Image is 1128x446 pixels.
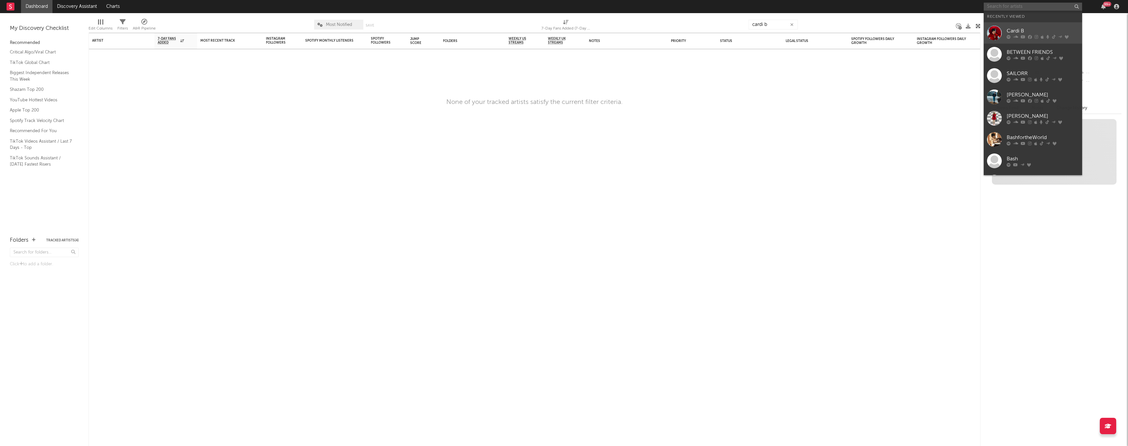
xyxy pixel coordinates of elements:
[133,16,156,35] div: A&R Pipeline
[1078,77,1121,86] div: --
[10,59,72,66] a: TikTok Global Chart
[700,38,707,44] button: Filter by Priority
[397,37,404,44] button: Filter by Spotify Followers
[410,37,427,45] div: Jump Score
[133,25,156,32] div: A&R Pipeline
[446,98,623,106] div: None of your tracked artists satisfy the current filter criteria.
[92,39,141,43] div: Artist
[10,127,72,134] a: Recommended For You
[1007,91,1079,99] div: [PERSON_NAME]
[766,38,773,44] button: Filter by Status
[10,25,79,32] div: My Discovery Checklist
[187,37,194,44] button: Filter by 7-Day Fans Added
[326,23,352,27] span: Most Notified
[984,22,1082,44] a: Cardi B
[10,248,79,257] input: Search for folders...
[430,38,436,44] button: Filter by Jump Score
[548,37,573,45] span: Weekly UK Streams
[10,96,72,104] a: YouTube Hottest Videos
[851,37,900,45] div: Spotify Followers Daily Growth
[89,16,112,35] div: Edit Columns
[305,39,354,43] div: Spotify Monthly Listeners
[366,24,374,27] button: Save
[987,13,1079,21] div: Recently Viewed
[1101,4,1106,9] button: 99+
[774,39,778,44] i: Edit settings for Status
[10,107,72,114] a: Apple Top 200
[541,25,591,32] div: 7-Day Fans Added (7-Day Fans Added)
[10,39,79,47] div: Recommended
[253,37,259,44] button: Filter by Most Recent Track
[371,37,394,45] div: Spotify Followers
[10,49,72,56] a: Critical Algo/Viral Chart
[10,154,72,168] a: TikTok Sounds Assistant / [DATE] Fastest Risers
[117,25,128,32] div: Filters
[46,239,79,242] button: Tracked Artists(4)
[495,38,502,44] button: Filter by Folders
[1007,155,1079,163] div: Bash
[576,37,582,44] button: Filter by Weekly UK Streams
[292,37,299,44] button: Filter by Instagram Followers
[708,39,713,44] i: Edit settings for Priority
[786,39,828,43] div: Legal Status
[984,108,1082,129] a: [PERSON_NAME]
[1103,2,1111,7] div: 99 +
[1007,27,1079,35] div: Cardi B
[89,25,112,32] div: Edit Columns
[917,37,966,45] div: Instagram Followers Daily Growth
[145,37,151,44] button: Filter by Artist
[1078,69,1121,77] div: --
[671,39,697,43] div: Priority
[200,39,250,43] div: Most Recent Track
[266,37,289,45] div: Instagram Followers
[984,129,1082,150] a: BashfortheWorld
[10,260,79,268] div: Click to add a folder.
[969,38,976,44] button: Filter by Instagram Followers Daily Growth
[443,39,492,43] div: Folders
[589,39,655,43] div: Notes
[1007,133,1079,141] div: BashfortheWorld
[10,236,29,244] div: Folders
[541,16,591,35] div: 7-Day Fans Added (7-Day Fans Added)
[1007,70,1079,77] div: SAILORR
[984,86,1082,108] a: [PERSON_NAME]
[749,20,798,30] input: Search...
[658,38,664,44] button: Filter by Notes
[117,16,128,35] div: Filters
[1007,112,1079,120] div: [PERSON_NAME]
[984,44,1082,65] a: BETWEEN FRIENDS
[984,150,1082,172] a: Bash
[984,65,1082,86] a: SAILORR
[10,138,72,151] a: TikTok Videos Assistant / Last 7 Days - Top
[10,117,72,124] a: Spotify Track Velocity Chart
[832,38,838,44] button: Filter by Legal Status
[984,172,1082,193] a: RØZ
[509,37,532,45] span: Weekly US Streams
[1007,48,1079,56] div: BETWEEN FRIENDS
[158,37,179,45] span: 7-Day Fans Added
[720,39,763,43] div: Status
[839,39,844,44] i: Edit settings for Legal Status
[358,37,364,44] button: Filter by Spotify Monthly Listeners
[984,3,1082,11] input: Search for artists
[10,69,72,83] a: Biggest Independent Releases This Week
[904,38,910,44] button: Filter by Spotify Followers Daily Growth
[535,37,541,44] button: Filter by Weekly US Streams
[10,86,72,93] a: Shazam Top 200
